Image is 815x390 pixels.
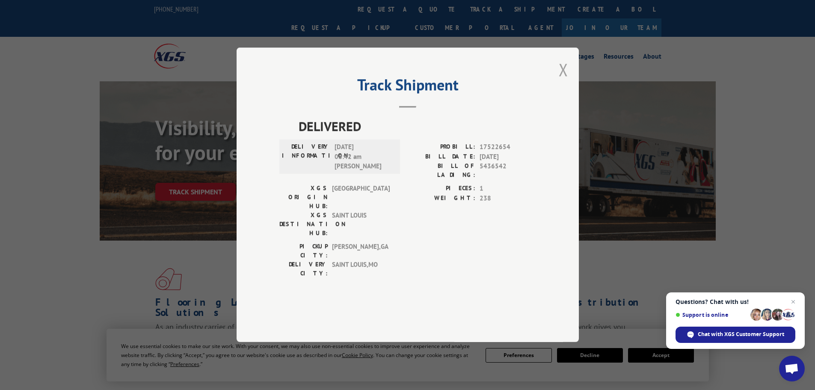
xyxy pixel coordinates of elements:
[408,143,475,152] label: PROBILL:
[480,184,536,194] span: 1
[279,260,328,278] label: DELIVERY CITY:
[676,327,795,343] div: Chat with XGS Customer Support
[408,184,475,194] label: PIECES:
[480,162,536,180] span: 5436542
[676,298,795,305] span: Questions? Chat with us!
[480,194,536,203] span: 238
[559,58,568,81] button: Close modal
[676,312,747,318] span: Support is online
[779,356,805,381] div: Open chat
[299,117,536,136] span: DELIVERED
[788,297,798,307] span: Close chat
[332,260,390,278] span: SAINT LOUIS , MO
[408,152,475,162] label: BILL DATE:
[282,143,330,172] label: DELIVERY INFORMATION:
[279,79,536,95] h2: Track Shipment
[279,184,328,211] label: XGS ORIGIN HUB:
[332,242,390,260] span: [PERSON_NAME] , GA
[332,211,390,238] span: SAINT LOUIS
[408,162,475,180] label: BILL OF LADING:
[279,242,328,260] label: PICKUP CITY:
[335,143,392,172] span: [DATE] 08:42 am [PERSON_NAME]
[480,143,536,152] span: 17522654
[480,152,536,162] span: [DATE]
[279,211,328,238] label: XGS DESTINATION HUB:
[408,194,475,203] label: WEIGHT:
[332,184,390,211] span: [GEOGRAPHIC_DATA]
[698,330,784,338] span: Chat with XGS Customer Support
